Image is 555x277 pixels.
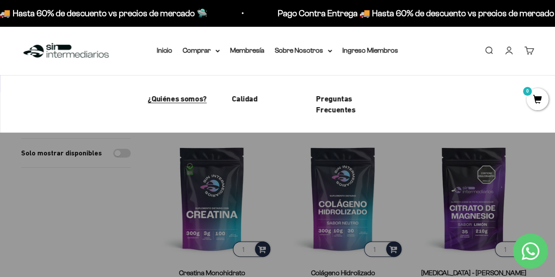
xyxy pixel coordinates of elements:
[148,94,207,103] span: ¿Quiénes somos?
[232,93,258,104] a: Calidad
[183,45,220,56] summary: Comprar
[316,94,355,114] span: Preguntas Frecuentes
[179,269,245,277] a: Creatina Monohidrato
[230,47,265,54] a: Membresía
[522,86,533,97] mark: 0
[275,45,332,56] summary: Sobre Nosotros
[21,147,102,159] label: Solo mostrar disponibles
[311,269,375,277] a: Colágeno Hidrolizado
[148,93,207,104] a: ¿Quiénes somos?
[232,94,258,103] span: Calidad
[157,47,172,54] a: Inicio
[421,269,526,277] a: [MEDICAL_DATA] - [PERSON_NAME]
[526,95,548,105] a: 0
[343,47,398,54] a: Ingreso Miembros
[316,93,387,115] a: Preguntas Frecuentes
